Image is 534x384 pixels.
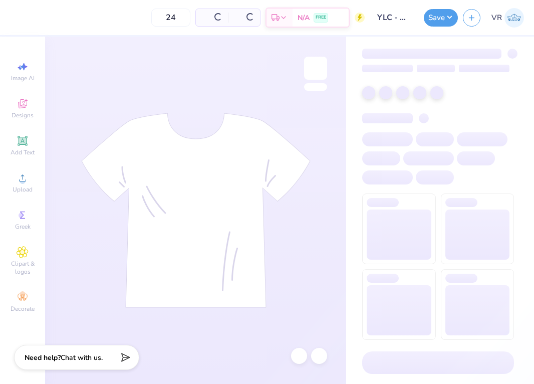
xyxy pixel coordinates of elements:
[491,12,502,24] span: VR
[25,353,61,362] strong: Need help?
[298,13,310,23] span: N/A
[11,74,35,82] span: Image AI
[424,9,458,27] button: Save
[5,260,40,276] span: Clipart & logos
[316,14,326,21] span: FREE
[370,8,419,28] input: Untitled Design
[12,111,34,119] span: Designs
[15,223,31,231] span: Greek
[504,8,524,28] img: Val Rhey Lodueta
[491,8,524,28] a: VR
[13,185,33,194] span: Upload
[151,9,190,27] input: – –
[11,305,35,313] span: Decorate
[81,113,311,308] img: tee-skeleton.svg
[11,148,35,156] span: Add Text
[61,353,103,362] span: Chat with us.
